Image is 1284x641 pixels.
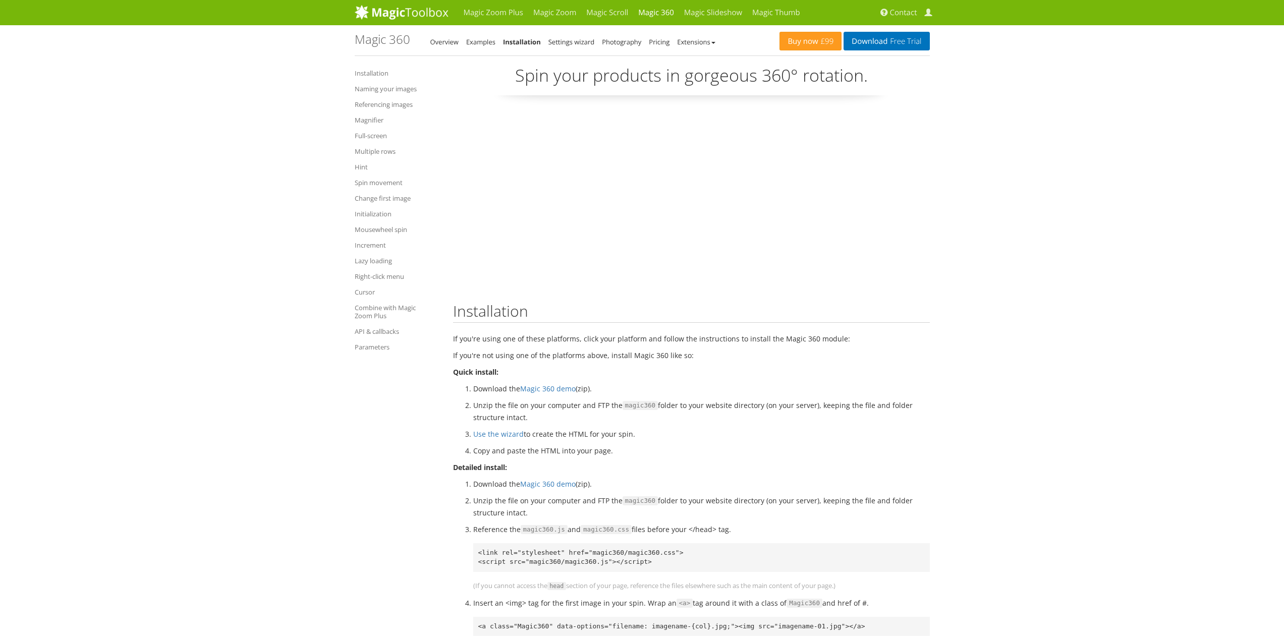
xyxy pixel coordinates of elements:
[466,37,495,46] a: Examples
[453,333,930,344] p: If you're using one of these platforms, click your platform and follow the instructions to instal...
[355,114,438,126] a: Magnifier
[473,581,836,590] span: (If you cannot access the section of your page, reference the files elsewhere such as the main co...
[453,64,930,95] p: Spin your products in gorgeous 360° rotation.
[453,349,930,361] p: If you're not using one of the platforms above, install Magic 360 like so:
[890,8,917,18] span: Contact
[355,239,438,251] a: Increment
[355,130,438,142] a: Full-screen
[844,32,929,50] a: DownloadFree Trial
[355,341,438,353] a: Parameters
[355,302,438,322] a: Combine with Magic Zoom Plus
[473,478,930,490] li: Download the (zip).
[520,479,576,489] a: Magic 360 demo
[473,445,930,456] li: Copy and paste the HTML into your page.
[649,37,669,46] a: Pricing
[473,597,930,609] li: Insert an <img> tag for the first image in your spin. Wrap an tag around it with a class of and h...
[355,83,438,95] a: Naming your images
[473,428,930,440] li: to create the HTML for your spin.
[473,429,524,439] a: Use the wizard
[787,599,822,608] span: Magic360
[355,161,438,173] a: Hint
[677,37,715,46] a: Extensions
[473,495,930,518] li: Unzip the file on your computer and FTP the folder to your website directory (on your server), ke...
[453,367,498,377] strong: Quick install:
[355,192,438,204] a: Change first image
[473,617,930,636] pre: <a class="Magic360" data-options="filename: imagename-{col}.jpg;"><img src="imagename-01.jpg"></a>
[602,37,641,46] a: Photography
[473,523,930,536] p: Reference the and files before your </head> tag.
[520,384,576,393] a: Magic 360 demo
[453,462,507,472] strong: Detailed install:
[473,399,930,423] li: Unzip the file on your computer and FTP the folder to your website directory (on your server), ke...
[355,98,438,110] a: Referencing images
[623,496,658,505] span: magic360
[430,37,459,46] a: Overview
[623,401,658,410] span: magic360
[548,37,595,46] a: Settings wizard
[503,37,541,46] a: Installation
[779,32,842,50] a: Buy now£99
[355,67,438,79] a: Installation
[355,255,438,267] a: Lazy loading
[521,525,568,534] span: magic360.js
[581,525,632,534] span: magic360.css
[473,383,930,394] li: Download the (zip).
[355,270,438,282] a: Right-click menu
[473,543,930,572] pre: <link rel="stylesheet" href="magic360/magic360.css"> <script src="magic360/magic360.js"></script>
[453,303,930,323] h2: Installation
[547,582,567,590] span: head
[677,599,693,608] span: <a>
[355,177,438,189] a: Spin movement
[887,37,921,45] span: Free Trial
[355,5,449,20] img: MagicToolbox.com - Image tools for your website
[355,286,438,298] a: Cursor
[355,223,438,236] a: Mousewheel spin
[355,325,438,337] a: API & callbacks
[355,208,438,220] a: Initialization
[355,33,410,46] h1: Magic 360
[355,145,438,157] a: Multiple rows
[818,37,834,45] span: £99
